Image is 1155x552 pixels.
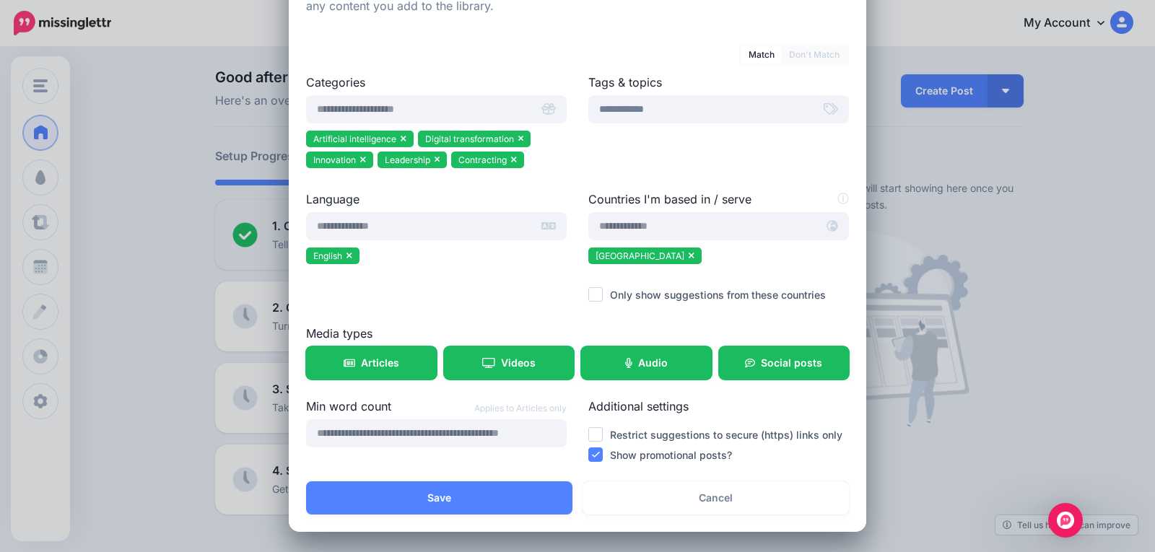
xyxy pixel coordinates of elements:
[458,154,507,165] span: Contracting
[306,74,567,91] label: Categories
[425,133,514,144] span: Digital transformation
[782,46,847,63] a: Don't Match
[588,190,849,208] label: Countries I'm based in / serve
[313,133,396,144] span: Artificial intelligence
[444,346,575,380] a: Videos
[313,250,342,261] span: English
[583,481,849,514] a: Cancel
[313,154,356,165] span: Innovation
[741,46,782,63] a: Match
[581,346,712,380] a: Audio
[385,154,430,165] span: Leadership
[596,250,684,261] span: [GEOGRAPHIC_DATA]
[1048,503,1083,538] div: Open Intercom Messenger
[501,358,536,368] span: Videos
[474,401,567,416] span: Applies to Articles only
[610,286,826,303] label: Only show suggestions from these countries
[306,190,567,208] label: Language
[638,358,668,368] span: Audio
[719,346,850,380] a: Social posts
[610,426,842,443] label: Restrict suggestions to secure (https) links only
[361,358,399,368] span: Articles
[761,358,822,368] span: Social posts
[588,398,849,415] label: Additional settings
[610,447,732,463] label: Show promotional posts?
[306,481,572,514] button: Save
[306,346,437,380] a: Articles
[306,398,567,415] label: Min word count
[306,325,849,342] label: Media types
[588,74,849,91] label: Tags & topics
